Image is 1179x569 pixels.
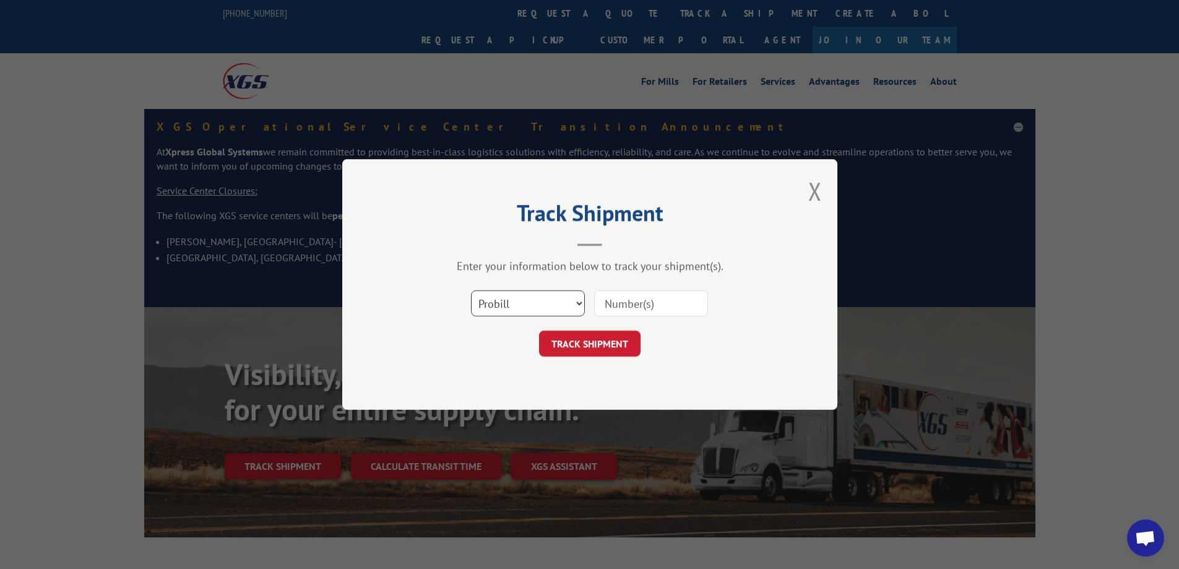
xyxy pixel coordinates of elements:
a: Open chat [1127,519,1164,557]
h2: Track Shipment [404,204,775,228]
input: Number(s) [594,290,708,316]
button: TRACK SHIPMENT [539,331,641,357]
button: Close modal [808,175,822,207]
div: Enter your information below to track your shipment(s). [404,259,775,273]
